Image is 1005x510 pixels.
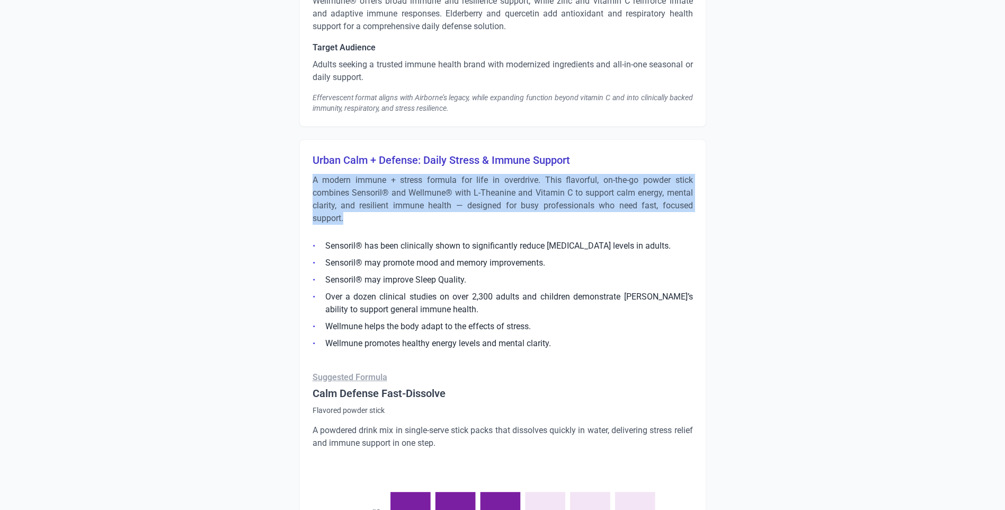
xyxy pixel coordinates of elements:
p: A modern immune + stress formula for life in overdrive. This flavorful, on-the-go powder stick co... [313,174,693,225]
li: Wellmune helps the body adapt to the effects of stress. [313,320,693,333]
p: Suggested Formula [313,371,693,384]
li: Sensoril® has been clinically shown to significantly reduce [MEDICAL_DATA] levels in adults. [313,240,693,252]
h5: Target Audience [313,41,693,54]
h4: Calm Defense Fast-Dissolve [313,386,693,401]
li: Sensoril® may improve Sleep Quality. [313,274,693,286]
p: A powdered drink mix in single-serve stick packs that dissolves quickly in water, delivering stre... [313,424,693,450]
p: Flavored powder stick [313,405,693,416]
li: Wellmune promotes healthy energy levels and mental clarity. [313,337,693,350]
div: Effervescent format aligns with Airborne’s legacy, while expanding function beyond vitamin C and ... [313,92,693,113]
li: Over a dozen clinical studies on over 2,300 adults and children demonstrate [PERSON_NAME]’s abili... [313,291,693,316]
p: Adults seeking a trusted immune health brand with modernized ingredients and all-in-one seasonal ... [313,58,693,84]
li: Sensoril® may promote mood and memory improvements. [313,257,693,269]
h3: Urban Calm + Defense: Daily Stress & Immune Support [313,153,693,168]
